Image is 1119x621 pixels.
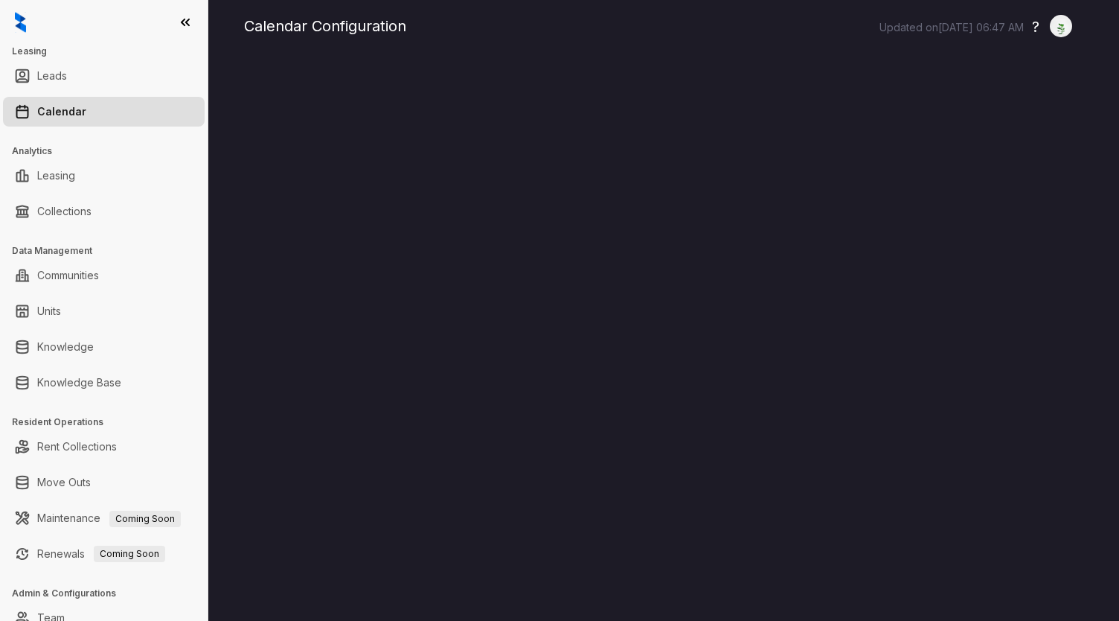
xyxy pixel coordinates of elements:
li: Move Outs [3,468,205,497]
h3: Admin & Configurations [12,587,208,600]
a: Calendar [37,97,86,127]
li: Knowledge [3,332,205,362]
a: Rent Collections [37,432,117,462]
iframe: retool [244,60,1083,621]
li: Calendar [3,97,205,127]
li: Leads [3,61,205,91]
p: Updated on [DATE] 06:47 AM [879,20,1024,35]
h3: Leasing [12,45,208,58]
h3: Analytics [12,144,208,158]
a: Units [37,296,61,326]
li: Rent Collections [3,432,205,462]
a: Leasing [37,161,75,191]
li: Renewals [3,539,205,569]
a: Leads [37,61,67,91]
a: Knowledge Base [37,368,121,398]
div: Calendar Configuration [244,15,1083,37]
img: logo [15,12,26,33]
li: Collections [3,197,205,226]
a: Knowledge [37,332,94,362]
li: Maintenance [3,503,205,533]
li: Leasing [3,161,205,191]
h3: Resident Operations [12,415,208,429]
img: UserAvatar [1051,19,1071,34]
li: Units [3,296,205,326]
span: Coming Soon [109,511,181,527]
li: Knowledge Base [3,368,205,398]
a: RenewalsComing Soon [37,539,165,569]
a: Move Outs [37,468,91,497]
a: Communities [37,261,99,290]
h3: Data Management [12,244,208,258]
li: Communities [3,261,205,290]
button: ? [1032,16,1039,38]
a: Collections [37,197,92,226]
span: Coming Soon [94,546,165,562]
